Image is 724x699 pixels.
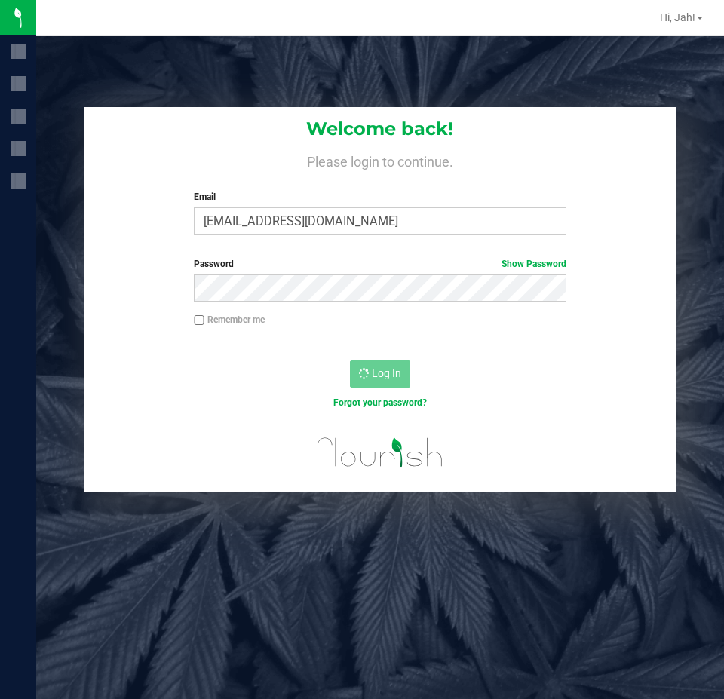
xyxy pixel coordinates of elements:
[372,367,401,379] span: Log In
[194,190,566,204] label: Email
[84,119,676,139] h1: Welcome back!
[84,151,676,169] h4: Please login to continue.
[194,315,204,326] input: Remember me
[194,313,265,327] label: Remember me
[350,360,410,388] button: Log In
[660,11,695,23] span: Hi, Jah!
[333,397,427,408] a: Forgot your password?
[194,259,234,269] span: Password
[306,425,454,480] img: flourish_logo.svg
[502,259,566,269] a: Show Password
